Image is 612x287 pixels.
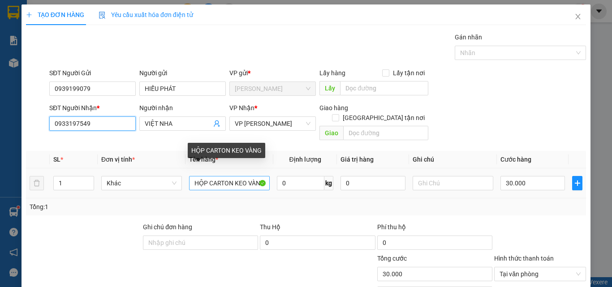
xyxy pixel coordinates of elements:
span: Giao hàng [319,104,348,111]
span: SL [53,156,60,163]
span: TẠO ĐƠN HÀNG [26,11,84,18]
input: VD: Bàn, Ghế [189,176,270,190]
div: Phí thu hộ [377,222,492,236]
label: Ghi chú đơn hàng [143,223,192,231]
div: HIỀN [86,29,158,40]
span: CC [84,58,95,67]
span: Nhận: [86,9,107,18]
span: Yêu cầu xuất hóa đơn điện tử [99,11,193,18]
input: 0 [340,176,405,190]
span: Gửi: [8,8,22,17]
button: Close [565,4,590,30]
span: Thu Hộ [260,223,280,231]
span: [GEOGRAPHIC_DATA] tận nơi [339,113,428,123]
span: Định lượng [289,156,321,163]
span: Tổng cước [377,255,407,262]
span: Giá trị hàng [340,156,374,163]
div: [PERSON_NAME] [8,8,79,28]
div: Người nhận [139,103,226,113]
button: plus [572,176,582,190]
span: Tại văn phòng [500,267,581,281]
label: Hình thức thanh toán [494,255,554,262]
span: VP Phan Rang [235,117,310,130]
span: Giao [319,126,343,140]
div: VP gửi [229,68,316,78]
img: icon [99,12,106,19]
th: Ghi chú [409,151,497,168]
span: user-add [213,120,220,127]
span: plus [26,12,32,18]
div: HỘP CARTON KEO VÀNG [188,143,265,158]
input: Dọc đường [343,126,428,140]
input: Ghi chú đơn hàng [143,236,258,250]
div: SĐT Người Gửi [49,68,136,78]
div: Người gửi [139,68,226,78]
button: delete [30,176,44,190]
div: HƯƠNG [8,28,79,39]
span: VP Nhận [229,104,254,111]
span: Đơn vị tính [101,156,135,163]
span: plus [573,180,582,187]
span: kg [324,176,333,190]
span: close [574,13,582,20]
div: VP [PERSON_NAME] [86,8,158,29]
span: Cước hàng [500,156,531,163]
input: Dọc đường [340,81,428,95]
input: Ghi Chú [413,176,493,190]
span: Khác [107,176,177,190]
span: Lấy tận nơi [389,68,428,78]
div: Tổng: 1 [30,202,237,212]
span: Lấy hàng [319,69,345,77]
label: Gán nhãn [455,34,482,41]
div: SĐT Người Nhận [49,103,136,113]
span: Hồ Chí Minh [235,82,310,95]
span: Lấy [319,81,340,95]
div: 0917686828 [86,40,158,52]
